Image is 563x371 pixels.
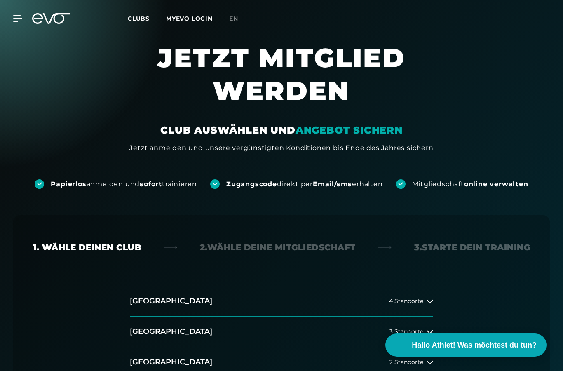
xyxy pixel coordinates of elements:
[130,296,212,306] h2: [GEOGRAPHIC_DATA]
[226,180,382,189] div: direkt per erhalten
[226,180,277,188] strong: Zugangscode
[385,333,547,357] button: Hallo Athlet! Was möchtest du tun?
[130,286,433,317] button: [GEOGRAPHIC_DATA]4 Standorte
[166,15,213,22] a: MYEVO LOGIN
[130,326,212,337] h2: [GEOGRAPHIC_DATA]
[129,143,433,153] div: Jetzt anmelden und unsere vergünstigten Konditionen bis Ende des Jahres sichern
[51,180,197,189] div: anmelden und trainieren
[128,14,166,22] a: Clubs
[128,15,150,22] span: Clubs
[464,180,528,188] strong: online verwalten
[92,41,471,124] h1: JETZT MITGLIED WERDEN
[33,242,141,253] div: 1. Wähle deinen Club
[200,242,356,253] div: 2. Wähle deine Mitgliedschaft
[389,298,423,304] span: 4 Standorte
[389,359,423,365] span: 2 Standorte
[130,357,212,367] h2: [GEOGRAPHIC_DATA]
[229,14,248,23] a: en
[51,180,86,188] strong: Papierlos
[140,180,162,188] strong: sofort
[313,180,352,188] strong: Email/sms
[389,329,423,335] span: 3 Standorte
[160,124,402,137] div: CLUB AUSWÄHLEN UND
[229,15,238,22] span: en
[414,242,530,253] div: 3. Starte dein Training
[412,180,528,189] div: Mitgliedschaft
[296,124,403,136] em: ANGEBOT SICHERN
[130,317,433,347] button: [GEOGRAPHIC_DATA]3 Standorte
[412,340,537,351] span: Hallo Athlet! Was möchtest du tun?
